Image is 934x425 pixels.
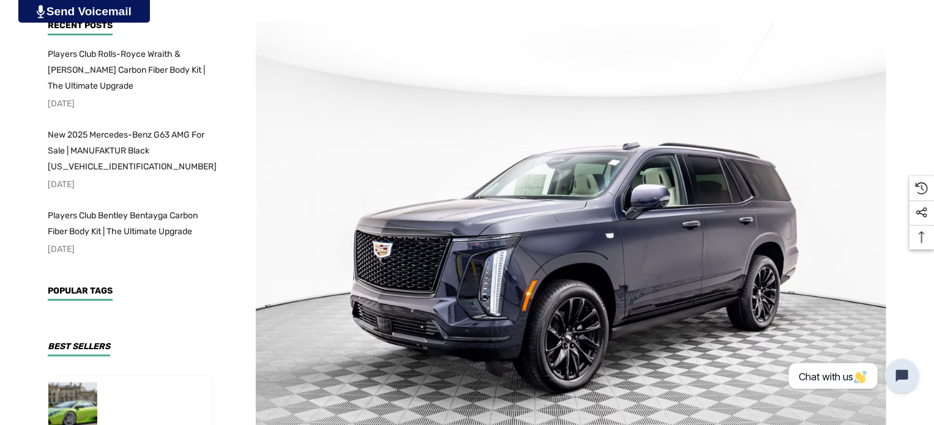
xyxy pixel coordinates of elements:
[916,207,928,219] svg: Social Media
[48,208,213,240] a: Players Club Bentley Bentayga Carbon Fiber Body Kit | The Ultimate Upgrade
[48,242,213,257] p: [DATE]
[48,96,213,112] p: [DATE]
[910,231,934,243] svg: Top
[48,130,217,172] span: New 2025 Mercedes-Benz G63 AMG For Sale | MANUFAKTUR Black [US_VEHICLE_IDENTIFICATION_NUMBER]
[48,20,113,31] span: Recent Posts
[48,342,110,357] h3: Best Sellers
[48,177,213,193] p: [DATE]
[48,210,198,237] span: Players Club Bentley Bentayga Carbon Fiber Body Kit | The Ultimate Upgrade
[916,182,928,194] svg: Recently Viewed
[48,127,213,175] a: New 2025 Mercedes-Benz G63 AMG For Sale | MANUFAKTUR Black [US_VEHICLE_IDENTIFICATION_NUMBER]
[48,286,113,296] span: Popular Tags
[48,49,205,91] span: Players Club Rolls-Royce Wraith & [PERSON_NAME] Carbon Fiber Body Kit | The Ultimate Upgrade
[48,46,213,94] a: Players Club Rolls-Royce Wraith & [PERSON_NAME] Carbon Fiber Body Kit | The Ultimate Upgrade
[37,5,45,18] img: PjwhLS0gR2VuZXJhdG9yOiBHcmF2aXQuaW8gLS0+PHN2ZyB4bWxucz0iaHR0cDovL3d3dy53My5vcmcvMjAwMC9zdmciIHhtb...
